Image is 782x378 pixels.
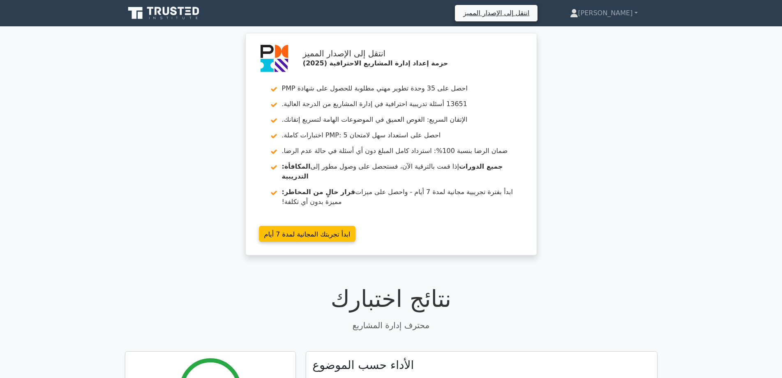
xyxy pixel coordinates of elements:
a: ابدأ تجربتك المجانية لمدة 7 أيام [259,226,356,242]
a: [PERSON_NAME] [550,5,657,21]
font: [PERSON_NAME] [578,9,633,17]
font: انتقل إلى الإصدار المميز [463,9,529,17]
a: انتقل إلى الإصدار المميز [458,7,534,19]
font: الأداء حسب الموضوع [313,358,414,372]
font: محترف إدارة المشاريع [353,320,429,330]
font: نتائج اختبارك [331,285,451,312]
